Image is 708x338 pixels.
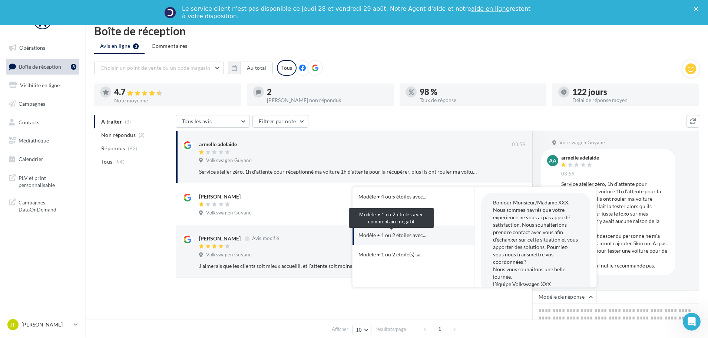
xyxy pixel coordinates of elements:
button: Tous les avis [176,115,250,128]
div: 3 [71,64,76,70]
a: Opérations [4,40,81,56]
span: Modèle • 1 ou 2 étoiles avec... [358,232,426,239]
button: 10 [353,325,371,335]
div: Délai de réponse moyen [572,98,693,103]
span: aa [549,157,556,164]
span: Contacts [19,119,39,125]
span: Modèle • 1 ou 2 étoile(s) sa... [358,251,424,258]
span: Tous [101,158,112,165]
span: (2) [139,132,145,138]
div: 122 jours [572,88,693,96]
span: (92) [128,145,137,151]
div: armelle adelaide [561,155,599,160]
div: Service atelier zéro, 1h d'attente pour réceptionné ma voiture 1h d'attente pour la récupérer, pl... [199,168,477,175]
span: Calendrier [19,156,43,162]
a: Contacts [4,115,81,130]
button: Modèle • 3 étoiles neutre [353,206,454,226]
span: Commentaires [152,42,187,50]
span: 10 [356,327,362,333]
button: Au total [241,62,273,74]
span: 03:59 [561,171,575,177]
div: Fermer [694,7,701,11]
button: Modèle • 1 ou 2 étoile(s) sa... [353,245,454,264]
a: Campagnes DataOnDemand [4,194,81,216]
span: Modèle • 4 ou 5 étoiles avec... [358,193,426,200]
img: Profile image for Service-Client [164,7,176,19]
a: Médiathèque [4,133,81,148]
span: résultats/page [375,326,406,333]
div: Note moyenne [114,98,235,103]
span: Volkswagen Guyane [206,252,252,258]
iframe: Intercom live chat [683,313,701,331]
span: Bonjour Monsieur/Madame XXX, Nous sommes navrés que votre expérience ne vous ai pas apporté satis... [493,199,578,287]
a: JF [PERSON_NAME] [6,318,79,332]
button: Filtrer par note [252,115,308,128]
a: aide en ligne [471,5,509,12]
span: Opérations [19,45,45,51]
span: Volkswagen Guyane [206,210,252,216]
div: Le service client n'est pas disponible ce jeudi 28 et vendredi 29 août. Notre Agent d'aide et not... [182,5,532,20]
a: Boîte de réception3 [4,59,81,75]
span: Choisir un point de vente ou un code magasin [100,65,210,71]
button: Au total [228,62,273,74]
div: 4.7 [114,88,235,96]
a: Calendrier [4,151,81,167]
button: Choisir un point de vente ou un code magasin [94,62,224,74]
div: [PERSON_NAME] [199,235,241,242]
span: Médiathèque [19,137,49,144]
div: Boîte de réception [94,25,699,36]
button: Modèle • 1 ou 2 étoiles avec... [353,226,454,245]
span: Volkswagen Guyane [559,140,605,146]
div: Taux de réponse [420,98,540,103]
span: Boîte de réception [19,63,61,69]
a: Visibilité en ligne [4,78,81,93]
button: Modèle de réponse [532,291,597,303]
span: Visibilité en ligne [20,82,60,88]
span: Afficher [332,326,348,333]
span: Non répondus [101,131,136,139]
span: JF [10,321,16,328]
div: 98 % [420,88,540,96]
span: Tous les avis [182,118,212,124]
span: Répondus [101,145,125,152]
div: Service atelier zéro, 1h d'attente pour réceptionné ma voiture 1h d'attente pour la récupérer, pl... [561,180,669,269]
span: Volkswagen Guyane [206,157,252,164]
a: Campagnes [4,96,81,112]
span: 1 [434,323,446,335]
span: 03:59 [512,141,526,148]
span: Campagnes [19,101,45,107]
span: PLV et print personnalisable [19,173,76,189]
div: armelle adelaide [199,141,237,148]
div: [PERSON_NAME] non répondus [267,98,388,103]
div: J’aimerais que les clients soit mieux accueilli, et l’attente soit moins longue [199,262,477,270]
span: Avis modifié [252,236,279,242]
div: Modèle • 1 ou 2 étoiles avec commentaire négatif [349,208,434,228]
a: PLV et print personnalisable [4,170,81,192]
div: 2 [267,88,388,96]
span: (94) [115,159,125,165]
button: Modèle • 4 ou 5 étoiles avec... [353,187,454,206]
div: Tous [277,60,297,76]
p: [PERSON_NAME] [21,321,71,328]
div: [PERSON_NAME] [199,193,241,200]
span: Campagnes DataOnDemand [19,197,76,213]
